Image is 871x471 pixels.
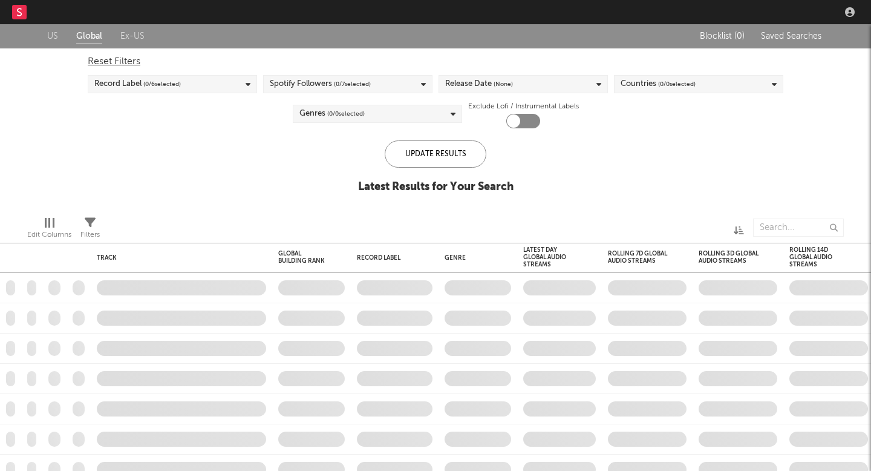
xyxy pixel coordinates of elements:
div: Filters [80,212,100,248]
div: Record Label [357,254,414,262]
div: Spotify Followers [270,77,371,91]
a: Global [76,29,102,44]
span: ( 0 / 0 selected) [327,107,365,121]
div: Latest Day Global Audio Streams [523,246,578,268]
div: Reset Filters [88,54,783,69]
input: Search... [753,219,844,237]
div: Release Date [445,77,513,91]
div: Rolling 3D Global Audio Streams [699,250,759,265]
div: Latest Results for Your Search [358,180,514,194]
div: Genres [299,107,365,121]
span: Saved Searches [761,32,824,41]
div: Track [97,254,260,262]
span: ( 0 / 7 selected) [334,77,371,91]
div: Edit Columns [27,212,71,248]
span: ( 0 ) [734,32,745,41]
div: Genre [445,254,505,262]
span: ( 0 / 0 selected) [658,77,696,91]
div: Global Building Rank [278,250,327,265]
div: Countries [621,77,696,91]
a: US [47,29,58,44]
span: Blocklist [700,32,745,41]
div: Record Label [94,77,181,91]
a: Ex-US [120,29,145,44]
span: ( 0 / 6 selected) [143,77,181,91]
button: Saved Searches [757,31,824,41]
label: Exclude Lofi / Instrumental Labels [468,99,579,114]
div: Filters [80,228,100,242]
div: Rolling 14D Global Audio Streams [789,246,850,268]
span: (None) [494,77,513,91]
div: Update Results [385,140,486,168]
div: Edit Columns [27,228,71,242]
div: Rolling 7D Global Audio Streams [608,250,668,265]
